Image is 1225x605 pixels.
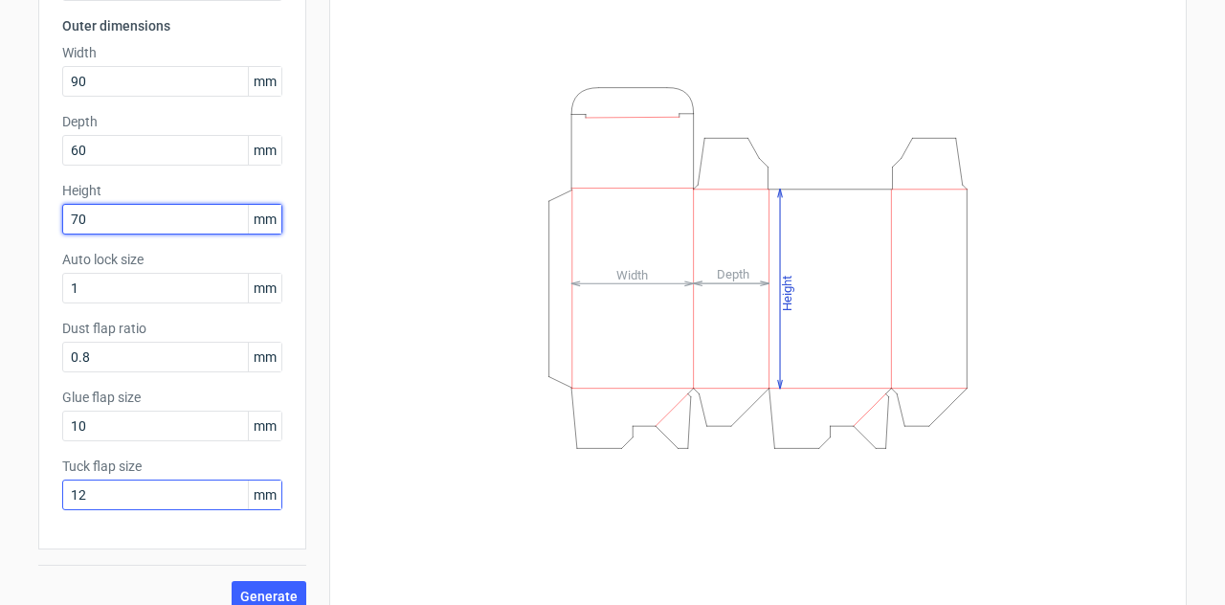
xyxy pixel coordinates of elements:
span: mm [248,205,281,234]
span: mm [248,343,281,371]
tspan: Width [616,267,648,281]
span: mm [248,481,281,509]
span: mm [248,67,281,96]
label: Dust flap ratio [62,319,282,338]
span: mm [248,274,281,302]
label: Auto lock size [62,250,282,269]
span: Generate [240,590,298,603]
label: Glue flap size [62,388,282,407]
label: Depth [62,112,282,131]
label: Height [62,181,282,200]
label: Tuck flap size [62,457,282,476]
h3: Outer dimensions [62,16,282,35]
label: Width [62,43,282,62]
tspan: Height [780,275,794,310]
span: mm [248,136,281,165]
span: mm [248,412,281,440]
tspan: Depth [717,267,749,281]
